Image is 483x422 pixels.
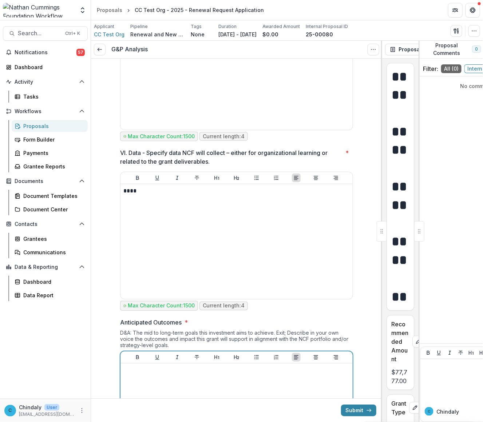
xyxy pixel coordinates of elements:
button: Align Right [332,353,340,362]
div: Tasks [23,93,82,100]
div: Chindaly [9,408,12,413]
button: Italicize [173,174,182,182]
nav: breadcrumb [94,5,267,15]
span: 0 [475,47,478,52]
p: 25-00080 [306,31,333,38]
button: Heading 1 [213,353,221,362]
p: Internal Proposal ID [306,23,348,30]
span: Notifications [15,49,76,56]
p: Chindaly [436,408,459,415]
button: edit [412,336,424,347]
p: [EMAIL_ADDRESS][DOMAIN_NAME] [19,411,75,418]
div: Proposals [23,122,82,130]
div: D&A: The mid to long-term goals this investment aims to achieve. Exit; Describe in your own voice... [120,330,353,351]
button: Italicize [173,353,182,362]
a: Document Center [12,203,88,215]
button: Align Right [332,174,340,182]
span: Documents [15,178,76,184]
p: Pipeline [130,23,148,30]
p: User [44,404,59,411]
span: Workflows [15,108,76,115]
a: Dashboard [12,276,88,288]
img: Nathan Cummings Foundation Workflow Sandbox logo [3,3,75,17]
h3: G&P Analysis [111,46,148,53]
button: Open Documents [3,175,88,187]
button: More [78,406,86,415]
button: Underline [435,349,443,357]
p: Filter: [423,64,438,73]
a: Proposals [12,120,88,132]
span: Search... [18,30,61,37]
div: Grantees [23,235,82,243]
div: Ctrl + K [64,29,82,37]
button: Bold [424,349,433,357]
button: Get Help [466,3,480,17]
p: Awarded Amount [262,23,300,30]
button: Align Left [292,174,301,182]
a: Grantees [12,233,88,245]
a: CC Test Org [94,31,124,38]
div: Document Templates [23,192,82,200]
a: Proposals [94,5,125,15]
button: Notifications57 [3,47,88,58]
p: Renewal and New Grants Pipeline [130,31,185,38]
div: Payments [23,149,82,157]
p: Max Character Count: 1500 [128,303,195,309]
button: Ordered List [272,174,281,182]
button: Open Workflows [3,105,88,117]
button: Underline [153,174,162,182]
p: Tags [191,23,202,30]
button: Heading 2 [232,174,241,182]
span: All ( 0 ) [441,64,462,73]
p: Current length: 4 [203,303,245,309]
p: Grant Type [391,399,406,417]
button: edit [409,402,421,414]
button: Strike [193,353,201,362]
button: Search... [3,26,88,41]
a: Grantee Reports [12,160,88,172]
button: Partners [448,3,463,17]
button: Align Left [292,353,301,362]
button: Proposal [385,44,435,55]
button: Submit [341,405,376,416]
p: [DATE] - [DATE] [218,31,257,38]
span: Data & Reporting [15,264,76,270]
button: Align Center [312,353,320,362]
button: Ordered List [272,353,281,362]
p: $0.00 [262,31,278,38]
p: Duration [218,23,237,30]
button: Bold [133,174,142,182]
a: Dashboard [3,61,88,73]
span: 57 [76,49,85,56]
button: Open entity switcher [78,3,88,17]
p: Max Character Count: 1500 [128,134,195,140]
span: Contacts [15,221,76,227]
button: Open Contacts [3,218,88,230]
div: Grantee Reports [23,163,82,170]
button: Strike [193,174,201,182]
div: Form Builder [23,136,82,143]
div: Dashboard [23,278,82,286]
div: Data Report [23,291,82,299]
div: Document Center [23,206,82,213]
button: Underline [153,353,162,362]
a: Payments [12,147,88,159]
a: Data Report [12,289,88,301]
div: Communications [23,248,82,256]
button: Open Data & Reporting [3,261,88,273]
button: Italicize [446,349,454,357]
p: None [191,31,205,38]
button: Options [368,44,379,55]
p: Chindaly [19,403,41,411]
button: Align Center [312,174,320,182]
div: Chindaly [428,410,431,413]
div: CC Test Org - 2025 - Renewal Request Application [135,6,264,14]
button: Heading 2 [232,353,241,362]
button: Bold [133,353,142,362]
a: Communications [12,246,88,258]
button: Bullet List [252,353,261,362]
div: Proposals [97,6,122,14]
a: Form Builder [12,134,88,146]
button: Heading 1 [213,174,221,182]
